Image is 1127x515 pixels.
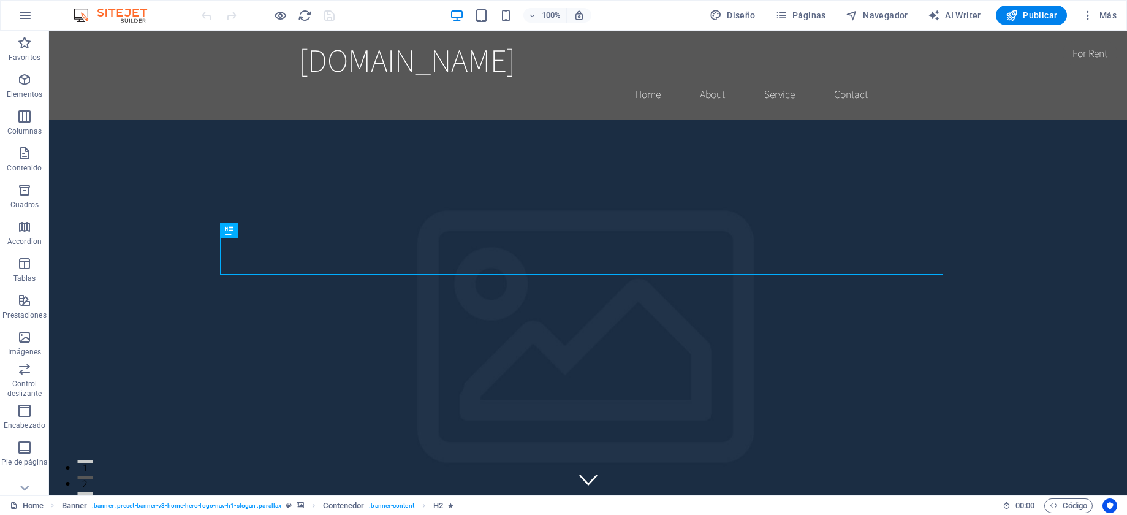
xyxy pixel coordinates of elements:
[770,6,831,25] button: Páginas
[996,6,1068,25] button: Publicar
[1,457,47,467] p: Pie de página
[28,445,44,448] button: 2
[2,310,46,320] p: Prestaciones
[7,237,42,246] p: Accordion
[297,8,312,23] button: reload
[92,498,281,513] span: . banner .preset-banner-v3-home-hero-logo-nav-h1-slogan .parallax
[28,462,44,465] button: 3
[10,498,44,513] a: Haz clic para cancelar la selección y doble clic para abrir páginas
[297,502,304,509] i: Este elemento contiene un fondo
[841,6,913,25] button: Navegador
[523,8,567,23] button: 100%
[1082,9,1117,21] span: Más
[13,273,36,283] p: Tablas
[775,9,826,21] span: Páginas
[710,9,756,21] span: Diseño
[7,163,42,173] p: Contenido
[448,502,453,509] i: El elemento contiene una animación
[9,53,40,63] p: Favoritos
[286,502,292,509] i: Este elemento es un preajuste personalizable
[10,200,39,210] p: Cuadros
[433,498,443,513] span: Haz clic para seleccionar y doble clic para editar
[705,6,761,25] button: Diseño
[7,90,42,99] p: Elementos
[846,9,908,21] span: Navegador
[7,126,42,136] p: Columnas
[923,6,986,25] button: AI Writer
[8,347,41,357] p: Imágenes
[1044,498,1093,513] button: Código
[574,10,585,21] i: Al redimensionar, ajustar el nivel de zoom automáticamente para ajustarse al dispositivo elegido.
[1003,498,1035,513] h6: Tiempo de la sesión
[273,8,287,23] button: Haz clic para salir del modo de previsualización y seguir editando
[70,8,162,23] img: Editor Logo
[28,429,44,432] button: 1
[705,6,761,25] div: Diseño (Ctrl+Alt+Y)
[1050,498,1087,513] span: Código
[1015,498,1034,513] span: 00 00
[542,8,561,23] h6: 100%
[1102,498,1117,513] button: Usercentrics
[62,498,454,513] nav: breadcrumb
[1006,9,1058,21] span: Publicar
[4,421,45,430] p: Encabezado
[928,9,981,21] span: AI Writer
[298,9,312,23] i: Volver a cargar página
[369,498,414,513] span: . banner-content
[1024,501,1026,510] span: :
[1077,6,1121,25] button: Más
[62,498,88,513] span: Haz clic para seleccionar y doble clic para editar
[1014,10,1068,36] div: For Rent
[323,498,364,513] span: Haz clic para seleccionar y doble clic para editar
